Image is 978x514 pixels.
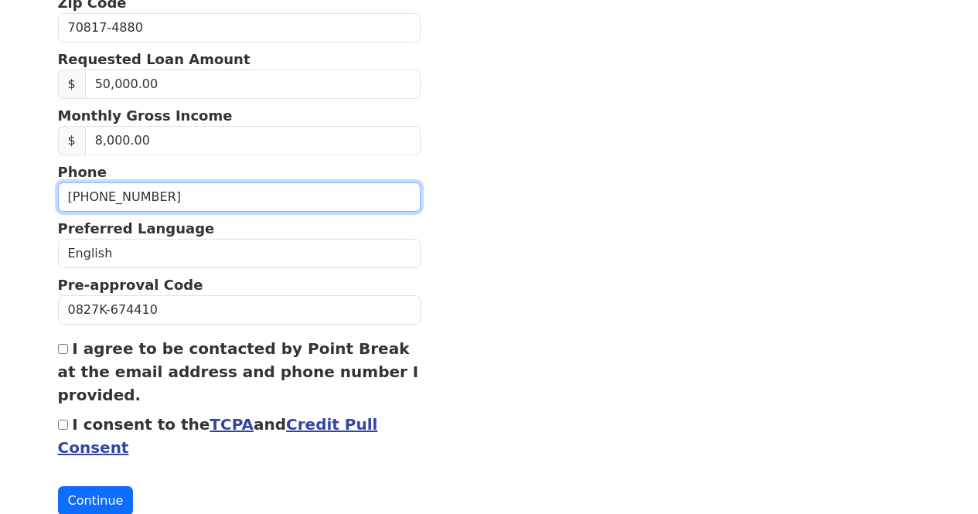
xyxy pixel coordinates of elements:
[210,415,254,434] a: TCPA
[58,182,421,212] input: (___) ___-____
[85,126,421,155] input: Monthly Gross Income
[58,339,419,404] label: I agree to be contacted by Point Break at the email address and phone number I provided.
[58,415,378,457] label: I consent to the and
[58,105,421,126] p: Monthly Gross Income
[58,220,215,237] strong: Preferred Language
[58,13,421,43] input: Zip Code
[58,277,203,293] strong: Pre-approval Code
[58,295,421,325] input: Pre-approval Code
[58,51,250,67] strong: Requested Loan Amount
[85,70,421,99] input: Requested Loan Amount
[58,70,86,99] span: $
[58,126,86,155] span: $
[58,164,107,180] strong: Phone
